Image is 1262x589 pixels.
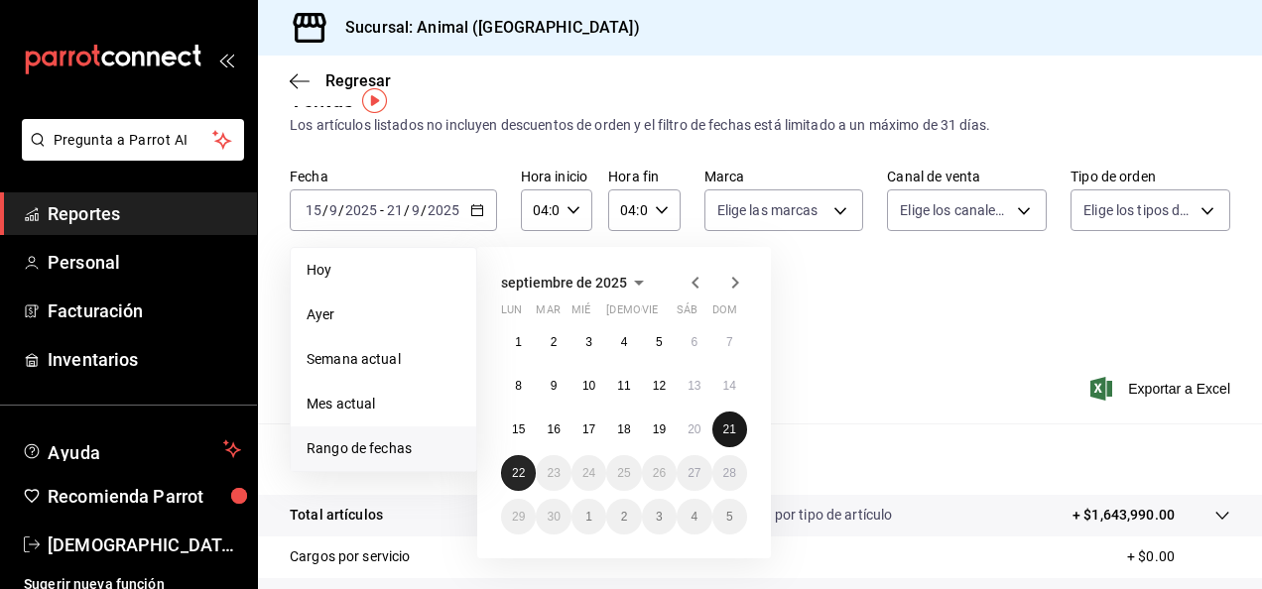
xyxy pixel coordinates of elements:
label: Fecha [290,170,497,183]
button: 30 de septiembre de 2025 [536,499,570,534]
button: 16 de septiembre de 2025 [536,412,570,447]
abbr: 26 de septiembre de 2025 [653,466,666,480]
button: 2 de septiembre de 2025 [536,324,570,360]
button: 12 de septiembre de 2025 [642,368,677,404]
span: / [404,202,410,218]
input: -- [386,202,404,218]
span: / [338,202,344,218]
button: Pregunta a Parrot AI [22,119,244,161]
button: 24 de septiembre de 2025 [571,455,606,491]
abbr: 3 de septiembre de 2025 [585,335,592,349]
p: Cargos por servicio [290,546,411,567]
button: 4 de octubre de 2025 [677,499,711,534]
button: Tooltip marker [362,88,387,113]
span: Personal [48,249,241,276]
button: 6 de septiembre de 2025 [677,324,711,360]
span: Regresar [325,71,391,90]
abbr: 2 de septiembre de 2025 [551,335,558,349]
abbr: 5 de septiembre de 2025 [656,335,663,349]
div: Los artículos listados no incluyen descuentos de orden y el filtro de fechas está limitado a un m... [290,115,1230,136]
button: 21 de septiembre de 2025 [712,412,747,447]
button: 22 de septiembre de 2025 [501,455,536,491]
button: 15 de septiembre de 2025 [501,412,536,447]
button: 1 de octubre de 2025 [571,499,606,534]
abbr: viernes [642,303,658,324]
abbr: 28 de septiembre de 2025 [723,466,736,480]
span: Reportes [48,200,241,227]
abbr: 2 de octubre de 2025 [621,510,628,524]
abbr: miércoles [571,303,590,324]
abbr: 16 de septiembre de 2025 [547,422,560,436]
abbr: 17 de septiembre de 2025 [582,422,595,436]
label: Tipo de orden [1071,170,1230,183]
abbr: 21 de septiembre de 2025 [723,422,736,436]
abbr: 1 de octubre de 2025 [585,510,592,524]
span: Ayer [307,304,460,325]
abbr: 12 de septiembre de 2025 [653,379,666,393]
label: Hora inicio [521,170,592,183]
input: ---- [344,202,378,218]
span: / [421,202,427,218]
span: Pregunta a Parrot AI [54,130,213,151]
span: - [380,202,384,218]
button: 4 de septiembre de 2025 [606,324,641,360]
button: 1 de septiembre de 2025 [501,324,536,360]
abbr: jueves [606,303,723,324]
abbr: 8 de septiembre de 2025 [515,379,522,393]
button: 23 de septiembre de 2025 [536,455,570,491]
span: Facturación [48,297,241,324]
abbr: 18 de septiembre de 2025 [617,422,630,436]
input: -- [328,202,338,218]
abbr: 30 de septiembre de 2025 [547,510,560,524]
label: Marca [704,170,864,183]
abbr: 29 de septiembre de 2025 [512,510,525,524]
abbr: 10 de septiembre de 2025 [582,379,595,393]
abbr: lunes [501,303,522,324]
abbr: 6 de septiembre de 2025 [691,335,697,349]
button: 20 de septiembre de 2025 [677,412,711,447]
abbr: 15 de septiembre de 2025 [512,422,525,436]
span: Elige los canales de venta [900,200,1010,220]
span: Hoy [307,260,460,281]
input: -- [305,202,322,218]
span: [DEMOGRAPHIC_DATA][PERSON_NAME] [48,531,241,558]
button: 19 de septiembre de 2025 [642,412,677,447]
button: 27 de septiembre de 2025 [677,455,711,491]
span: Recomienda Parrot [48,483,241,510]
button: 7 de septiembre de 2025 [712,324,747,360]
abbr: 24 de septiembre de 2025 [582,466,595,480]
button: 8 de septiembre de 2025 [501,368,536,404]
button: Exportar a Excel [1094,377,1230,401]
button: 28 de septiembre de 2025 [712,455,747,491]
button: 3 de septiembre de 2025 [571,324,606,360]
button: 14 de septiembre de 2025 [712,368,747,404]
span: Semana actual [307,349,460,370]
abbr: 27 de septiembre de 2025 [688,466,700,480]
input: ---- [427,202,460,218]
abbr: 1 de septiembre de 2025 [515,335,522,349]
span: Inventarios [48,346,241,373]
abbr: 14 de septiembre de 2025 [723,379,736,393]
button: 5 de septiembre de 2025 [642,324,677,360]
button: 5 de octubre de 2025 [712,499,747,534]
button: Regresar [290,71,391,90]
h3: Sucursal: Animal ([GEOGRAPHIC_DATA]) [329,16,640,40]
span: Ayuda [48,437,215,461]
abbr: 4 de septiembre de 2025 [621,335,628,349]
input: -- [411,202,421,218]
abbr: 25 de septiembre de 2025 [617,466,630,480]
abbr: 22 de septiembre de 2025 [512,466,525,480]
label: Hora fin [608,170,680,183]
label: Canal de venta [887,170,1047,183]
a: Pregunta a Parrot AI [14,144,244,165]
abbr: 9 de septiembre de 2025 [551,379,558,393]
button: 3 de octubre de 2025 [642,499,677,534]
p: + $0.00 [1127,546,1230,567]
button: 10 de septiembre de 2025 [571,368,606,404]
abbr: domingo [712,303,737,324]
span: Elige las marcas [717,200,819,220]
button: septiembre de 2025 [501,271,651,294]
span: Rango de fechas [307,438,460,459]
p: + $1,643,990.00 [1073,505,1175,526]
